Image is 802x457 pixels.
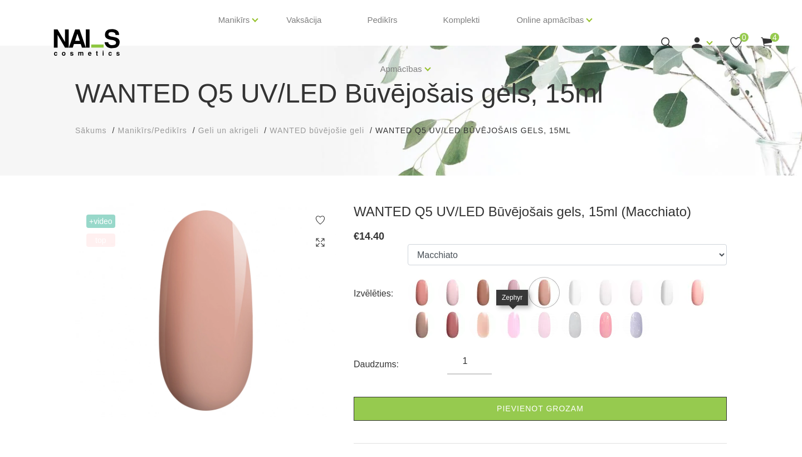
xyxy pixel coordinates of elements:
[530,311,558,339] img: ...
[469,279,497,307] img: ...
[75,203,337,417] img: WANTED Q5 UV/LED Būvējošais gels, 15ml
[561,311,589,339] img: ...
[653,279,681,307] img: ...
[408,279,436,307] img: ...
[86,215,115,228] span: +Video
[354,397,727,421] a: Pievienot grozam
[270,125,364,137] a: WANTED būvējošie geli
[500,311,527,339] img: ...
[622,311,650,339] img: ...
[469,311,497,339] img: ...
[408,311,436,339] img: ...
[740,33,749,42] span: 0
[760,36,774,50] a: 4
[530,279,558,307] img: ...
[561,279,589,307] img: ...
[354,231,359,242] span: €
[118,126,187,135] span: Manikīrs/Pedikīrs
[75,126,107,135] span: Sākums
[622,279,650,307] img: ...
[591,279,619,307] img: ...
[354,356,447,373] div: Daudzums:
[359,231,384,242] span: 14.40
[770,33,779,42] span: 4
[75,125,107,137] a: Sākums
[729,36,743,50] a: 0
[270,126,364,135] span: WANTED būvējošie geli
[198,125,259,137] a: Geli un akrigeli
[354,285,408,303] div: Izvēlēties:
[86,234,115,247] span: top
[591,311,619,339] img: ...
[375,125,582,137] li: WANTED Q5 UV/LED Būvējošais gels, 15ml
[380,47,422,91] a: Apmācības
[198,126,259,135] span: Geli un akrigeli
[118,125,187,137] a: Manikīrs/Pedikīrs
[354,203,727,220] h3: WANTED Q5 UV/LED Būvējošais gels, 15ml (Macchiato)
[438,279,466,307] img: ...
[500,279,527,307] img: ...
[683,279,711,307] img: ...
[438,311,466,339] img: ...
